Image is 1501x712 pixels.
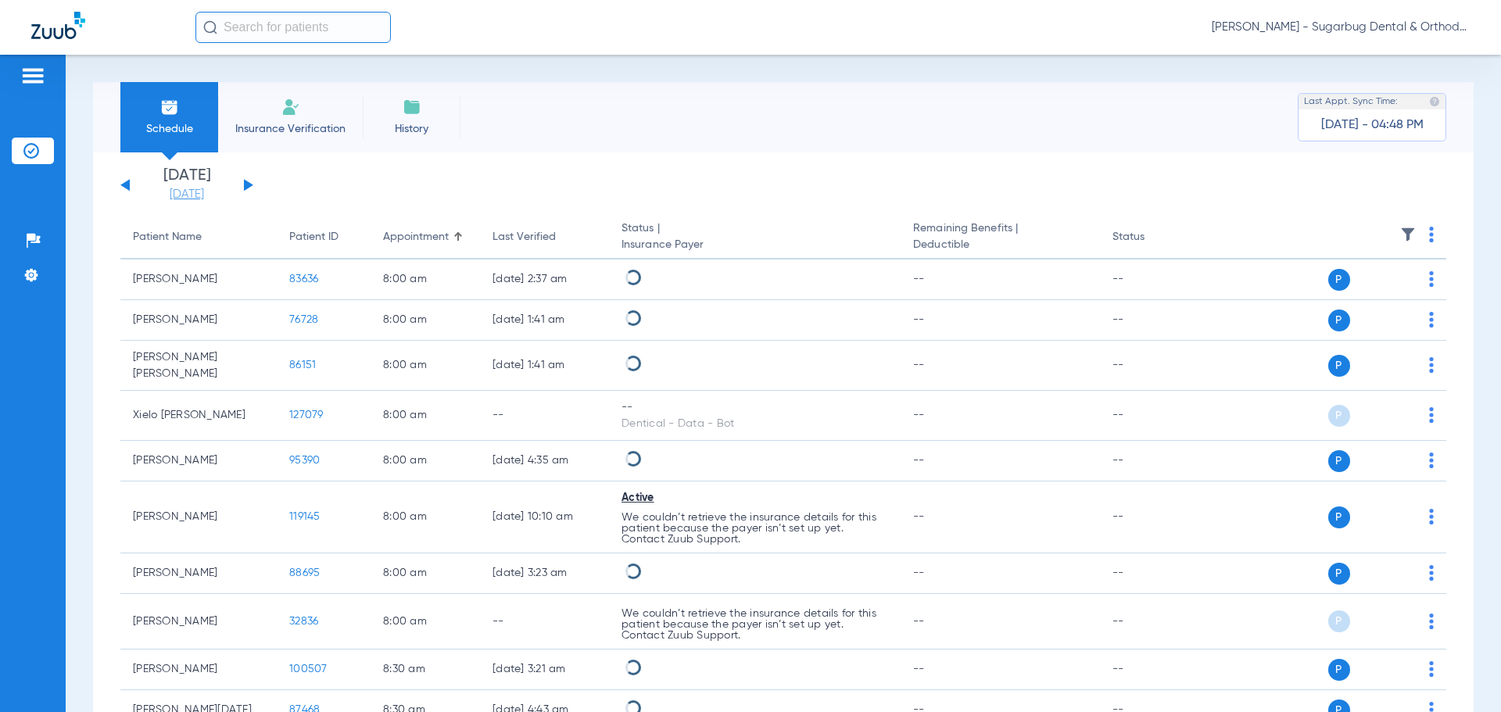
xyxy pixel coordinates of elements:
[913,237,1087,253] span: Deductible
[133,229,202,245] div: Patient Name
[1100,481,1205,553] td: --
[120,649,277,690] td: [PERSON_NAME]
[230,121,351,137] span: Insurance Verification
[609,216,901,259] th: Status |
[1328,355,1350,377] span: P
[132,121,206,137] span: Schedule
[1429,312,1434,327] img: group-dot-blue.svg
[493,229,596,245] div: Last Verified
[1429,96,1440,107] img: last sync help info
[480,594,609,649] td: --
[383,229,449,245] div: Appointment
[289,567,320,578] span: 88695
[1423,637,1501,712] iframe: Chat Widget
[403,98,421,116] img: History
[289,616,318,627] span: 32836
[1100,341,1205,391] td: --
[1328,309,1350,331] span: P
[1429,453,1434,468] img: group-dot-blue.svg
[289,314,318,325] span: 76728
[1328,405,1350,427] span: P
[371,341,480,391] td: 8:00 AM
[1100,216,1205,259] th: Status
[913,360,925,370] span: --
[1328,563,1350,585] span: P
[371,481,480,553] td: 8:00 AM
[371,300,480,341] td: 8:00 AM
[913,274,925,284] span: --
[371,391,480,441] td: 8:00 AM
[383,229,467,245] div: Appointment
[913,410,925,420] span: --
[480,391,609,441] td: --
[913,314,925,325] span: --
[31,12,85,39] img: Zuub Logo
[480,481,609,553] td: [DATE] 10:10 AM
[195,12,391,43] input: Search for patients
[913,455,925,466] span: --
[1100,594,1205,649] td: --
[133,229,264,245] div: Patient Name
[289,455,320,466] span: 95390
[1429,565,1434,581] img: group-dot-blue.svg
[480,300,609,341] td: [DATE] 1:41 AM
[160,98,179,116] img: Schedule
[1304,94,1398,109] span: Last Appt. Sync Time:
[913,664,925,674] span: --
[120,341,277,391] td: [PERSON_NAME] [PERSON_NAME]
[1400,227,1416,242] img: filter.svg
[480,259,609,300] td: [DATE] 2:37 AM
[371,553,480,594] td: 8:00 AM
[1212,20,1470,35] span: [PERSON_NAME] - Sugarbug Dental & Orthodontics
[1100,441,1205,481] td: --
[140,187,234,202] a: [DATE]
[289,410,324,420] span: 127079
[289,274,318,284] span: 83636
[289,664,328,674] span: 100507
[120,300,277,341] td: [PERSON_NAME]
[120,594,277,649] td: [PERSON_NAME]
[480,553,609,594] td: [DATE] 3:23 AM
[1100,553,1205,594] td: --
[913,567,925,578] span: --
[1429,271,1434,287] img: group-dot-blue.svg
[289,360,316,370] span: 86151
[289,511,321,522] span: 119145
[289,229,339,245] div: Patient ID
[140,168,234,202] li: [DATE]
[1328,506,1350,528] span: P
[1100,391,1205,441] td: --
[622,399,888,416] div: --
[371,259,480,300] td: 8:00 AM
[480,341,609,391] td: [DATE] 1:41 AM
[1429,227,1434,242] img: group-dot-blue.svg
[1100,259,1205,300] td: --
[20,66,45,85] img: hamburger-icon
[1328,659,1350,681] span: P
[1321,117,1424,133] span: [DATE] - 04:48 PM
[289,229,358,245] div: Patient ID
[901,216,1099,259] th: Remaining Benefits |
[913,511,925,522] span: --
[203,20,217,34] img: Search Icon
[371,649,480,690] td: 8:30 AM
[120,391,277,441] td: Xielo [PERSON_NAME]
[371,441,480,481] td: 8:00 AM
[913,616,925,627] span: --
[480,441,609,481] td: [DATE] 4:35 AM
[120,553,277,594] td: [PERSON_NAME]
[622,416,888,432] div: Dentical - Data - Bot
[1328,450,1350,472] span: P
[1100,649,1205,690] td: --
[1429,407,1434,423] img: group-dot-blue.svg
[1429,357,1434,373] img: group-dot-blue.svg
[120,481,277,553] td: [PERSON_NAME]
[480,649,609,690] td: [DATE] 3:21 AM
[120,441,277,481] td: [PERSON_NAME]
[1100,300,1205,341] td: --
[120,259,277,300] td: [PERSON_NAME]
[281,98,300,116] img: Manual Insurance Verification
[622,490,888,506] div: Active
[374,121,449,137] span: History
